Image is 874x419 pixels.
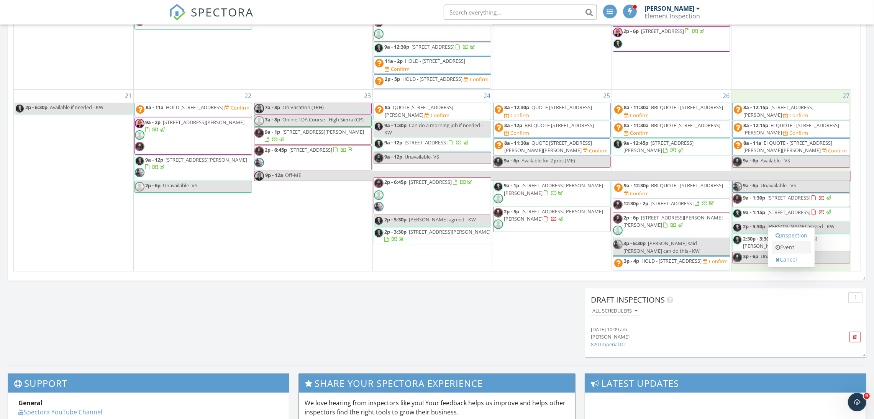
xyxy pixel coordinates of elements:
a: Confirm [583,147,608,154]
span: 2p - 6:45p [265,146,287,153]
td: Go to September 26, 2025 [612,90,731,271]
a: 8a - 12:15p EI QUOTE - [STREET_ADDRESS][PERSON_NAME] [743,122,839,136]
span: [STREET_ADDRESS][PERSON_NAME][PERSON_NAME] [504,182,603,196]
a: Confirm [464,76,489,83]
span: 2p - 6:30p [25,104,48,111]
span: QUOTE [STREET_ADDRESS] [531,104,592,111]
span: HOLD - [STREET_ADDRESS] [402,75,462,82]
span: [STREET_ADDRESS][PERSON_NAME] [166,156,247,163]
img: 4img_1144.jpg [374,139,384,149]
a: Confirm [624,112,649,119]
img: 4img_1144.jpg [374,216,384,226]
a: 2p - 6:45p [STREET_ADDRESS] [265,146,354,153]
div: Confirm [510,130,529,136]
img: The Best Home Inspection Software - Spectora [169,4,186,21]
a: Confirm [624,129,649,137]
a: 2p - 3:30p [STREET_ADDRESS][PERSON_NAME] [384,228,490,242]
a: Spectora YouTube Channel [18,408,102,416]
img: 2img_1122.jpg [374,153,384,163]
span: Unavailable- VS [163,182,197,189]
span: Online TDA Course - High Sierra (CP) [282,116,364,123]
a: 8a QUOTE [STREET_ADDRESS][PERSON_NAME] [385,104,453,118]
h3: Share Your Spectora Experience [299,374,575,393]
img: 4img_1144.jpg [374,228,384,238]
a: 8a - 12:15p [STREET_ADDRESS][PERSON_NAME] [743,104,813,118]
span: 8a - 11a [743,139,761,146]
a: 11a - 2p HOLD - [STREET_ADDRESS] [385,57,465,64]
a: 9a - 12:30p BBI QUOTE - [STREET_ADDRESS] Confirm [613,181,730,198]
a: 9a - 1:30p [STREET_ADDRESS] [732,193,850,207]
span: [STREET_ADDRESS] [405,139,448,146]
a: Go to September 26, 2025 [721,90,731,102]
a: 9a - 2p [STREET_ADDRESS][PERSON_NAME] [145,119,244,133]
img: thomas_head_shot.jpeg [254,104,264,113]
a: 9a - 1:15p [STREET_ADDRESS] [743,209,832,216]
a: 9a - 12:30p [STREET_ADDRESS] [384,43,476,50]
img: 2img_1122.jpg [374,178,384,188]
a: Confirm [504,129,529,137]
td: Go to September 21, 2025 [14,90,133,271]
input: Search everything... [444,5,597,20]
span: 9a - 1p [265,128,280,135]
h3: Support [8,374,289,393]
img: default-user-f0147aede5fd5fa78ca7ade42f37bd4542148d508eef1c3d3ea960f66861d68b.jpg [135,182,144,191]
a: 9a - 12p [STREET_ADDRESS][PERSON_NAME] [134,155,252,180]
button: All schedulers [591,306,639,316]
span: [STREET_ADDRESS] [651,200,694,207]
span: BBI QUOTE [STREET_ADDRESS] [525,122,594,129]
img: iphone_pictures_193.png [613,240,623,249]
span: Off-ME [285,172,301,178]
span: 7a - 8p [265,104,280,111]
a: 8a - 11:30a BBI QUOTE [STREET_ADDRESS] Confirm [613,121,730,138]
a: Cancel [772,254,811,266]
a: SPECTORA [169,10,254,26]
span: 3p - 6:30p [623,240,646,247]
span: Unavailable - VS [761,182,796,189]
span: 2p - 5p [504,208,519,215]
span: 8a - 11:30a [624,122,649,129]
img: default-user-f0147aede5fd5fa78ca7ade42f37bd4542148d508eef1c3d3ea960f66861d68b.jpg [254,116,264,126]
span: [PERSON_NAME] agreed - KW [767,223,835,230]
a: 8a - 11a EI QUOTE - [STREET_ADDRESS][PERSON_NAME][PERSON_NAME] [743,139,832,154]
span: 12:30p - 2p [623,200,648,207]
a: 2p - 6p [STREET_ADDRESS] [623,28,706,34]
a: 8a - 11a HOLD [STREET_ADDRESS] Confirm [134,103,252,117]
a: 9a - 1p [STREET_ADDRESS] [374,16,491,42]
a: 3p - 4p HOLD - [STREET_ADDRESS] Confirm [613,256,730,271]
span: 8a - 12:15p [743,104,768,111]
a: 2p - 6p [STREET_ADDRESS] [613,26,730,52]
img: thomas_head_shot.jpeg [135,119,144,128]
span: 8a - 12:15p [743,122,768,129]
img: 2img_1122.jpg [494,208,503,218]
a: 8a - 12p BBI QUOTE [STREET_ADDRESS] [504,122,594,129]
div: [DATE] 10:09 am [591,326,816,333]
span: [STREET_ADDRESS] [767,194,810,201]
span: 2p - 6p [623,28,639,34]
span: 8a - 11a [146,104,164,111]
a: 9a - 1p [STREET_ADDRESS][PERSON_NAME][PERSON_NAME] [493,181,611,206]
span: [STREET_ADDRESS][PERSON_NAME] [163,119,244,126]
div: Confirm [589,147,608,154]
img: 2img_1122.jpg [733,253,742,262]
a: Go to September 27, 2025 [841,90,851,102]
span: [STREET_ADDRESS][PERSON_NAME] [409,228,490,235]
span: 8a - 11:30a [504,139,529,146]
div: Confirm [709,258,728,264]
a: 9a - 12:30p BBI QUOTE - [STREET_ADDRESS] [624,182,723,189]
span: [PERSON_NAME] agreed - KW [409,216,476,223]
div: Confirm [630,112,649,118]
span: 11a - 2p [385,57,403,64]
img: 4img_1144.jpg [494,182,503,191]
span: Draft Inspections [591,295,665,305]
span: [STREET_ADDRESS][PERSON_NAME] [743,235,817,249]
img: default-user-f0147aede5fd5fa78ca7ade42f37bd4542148d508eef1c3d3ea960f66861d68b.jpg [374,29,384,39]
div: Confirm [431,112,449,118]
a: 8a - 11:30a QUOTE [STREET_ADDRESS][PERSON_NAME][PERSON_NAME] Confirm [493,138,611,155]
span: 9a - 12:30p [624,182,649,189]
a: Go to September 21, 2025 [123,90,133,102]
a: 2p - 5p HOLD - [STREET_ADDRESS] Confirm [374,74,491,89]
span: On Vacation (TRH) [282,104,324,111]
a: Confirm [783,112,808,119]
span: SPECTORA [191,4,254,20]
img: thomas_head_shot.jpeg [613,28,623,37]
